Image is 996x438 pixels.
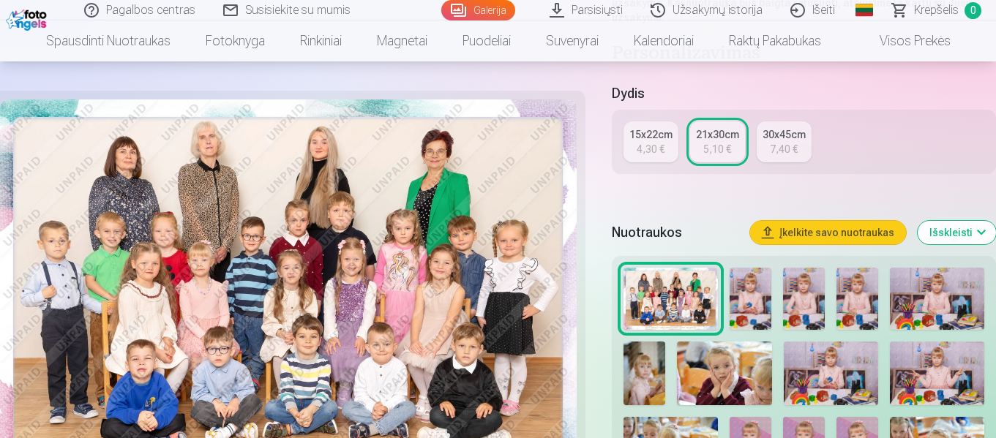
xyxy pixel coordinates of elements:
a: Kalendoriai [616,20,711,61]
a: 30x45cm7,40 € [757,121,812,162]
img: /fa2 [6,6,50,31]
div: 15x22cm [629,127,673,142]
h5: Dydis [612,83,996,104]
button: Išskleisti [918,221,996,244]
button: Įkelkite savo nuotraukas [750,221,906,244]
a: Puodeliai [445,20,528,61]
a: Rinkiniai [282,20,359,61]
h5: Nuotraukos [612,222,738,243]
a: Raktų pakabukas [711,20,839,61]
a: Magnetai [359,20,445,61]
div: 7,40 € [770,142,798,156]
a: Fotoknyga [188,20,282,61]
a: Suvenyrai [528,20,616,61]
a: Spausdinti nuotraukas [29,20,188,61]
span: 0 [965,2,981,19]
div: 30x45cm [763,127,806,142]
a: 21x30cm5,10 € [690,121,745,162]
span: Krepšelis [914,1,959,19]
div: 21x30cm [696,127,739,142]
div: 5,10 € [703,142,731,156]
a: 15x22cm4,30 € [624,121,678,162]
div: 4,30 € [637,142,664,156]
a: Visos prekės [839,20,968,61]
